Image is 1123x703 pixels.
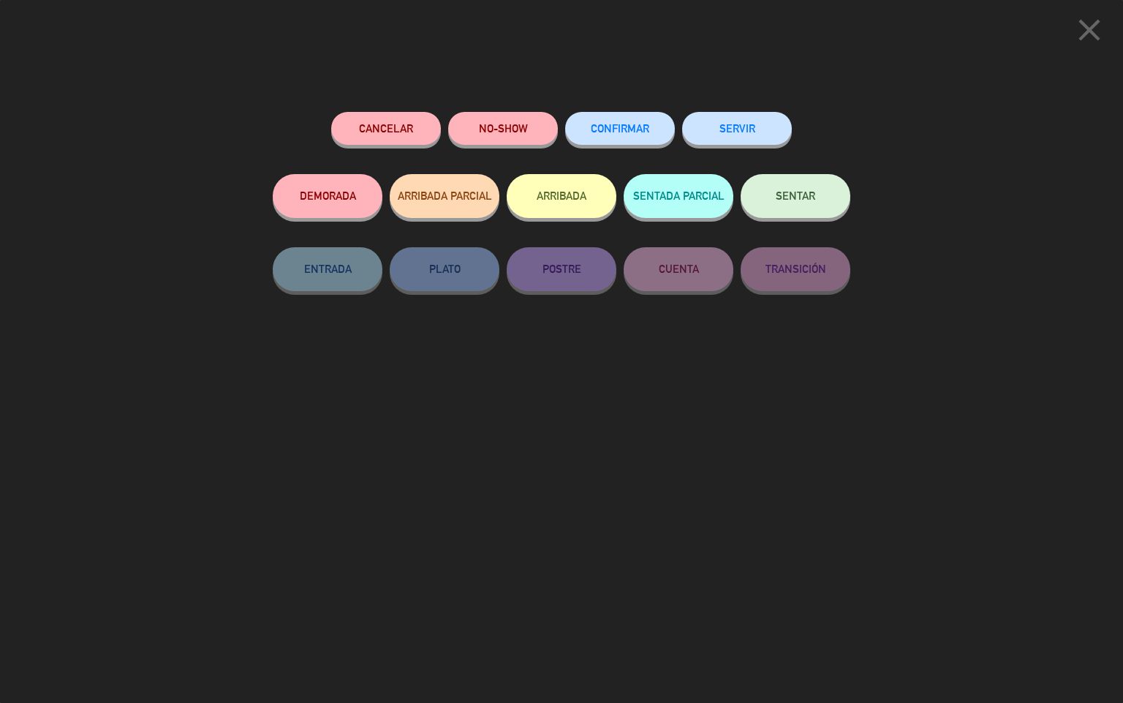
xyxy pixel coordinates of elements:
[565,112,675,145] button: CONFIRMAR
[390,174,499,218] button: ARRIBADA PARCIAL
[398,189,492,202] span: ARRIBADA PARCIAL
[507,174,616,218] button: ARRIBADA
[448,112,558,145] button: NO-SHOW
[390,247,499,291] button: PLATO
[507,247,616,291] button: POSTRE
[682,112,792,145] button: SERVIR
[331,112,441,145] button: Cancelar
[624,174,733,218] button: SENTADA PARCIAL
[624,247,733,291] button: CUENTA
[1071,12,1108,48] i: close
[741,247,850,291] button: TRANSICIÓN
[273,247,382,291] button: ENTRADA
[741,174,850,218] button: SENTAR
[1067,11,1112,54] button: close
[273,174,382,218] button: DEMORADA
[591,122,649,135] span: CONFIRMAR
[776,189,815,202] span: SENTAR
